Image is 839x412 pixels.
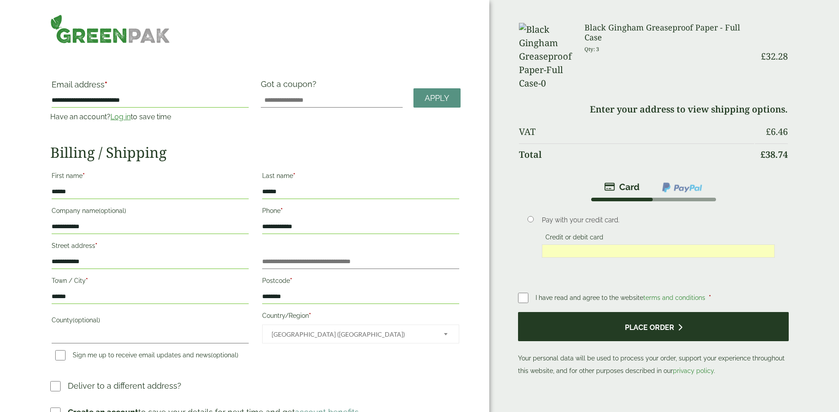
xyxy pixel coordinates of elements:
abbr: required [281,207,283,214]
label: Email address [52,81,249,93]
a: Apply [413,88,461,108]
p: Pay with your credit card. [542,215,775,225]
label: Street address [52,239,249,255]
img: Black Gingham Greaseproof Paper-Full Case-0 [519,23,574,90]
a: Log in [110,113,131,121]
span: I have read and agree to the website [536,294,707,301]
label: Company name [52,204,249,220]
abbr: required [290,277,292,284]
img: GreenPak Supplies [50,14,170,43]
p: Have an account? to save time [50,112,250,122]
bdi: 6.46 [766,126,788,138]
img: stripe.png [604,182,640,192]
label: Postcode [262,274,459,290]
span: £ [766,126,771,138]
label: Phone [262,204,459,220]
abbr: required [309,312,311,319]
span: United Kingdom (UK) [272,325,432,344]
a: terms and conditions [643,294,705,301]
label: Got a coupon? [261,79,320,93]
iframe: Secure card payment input frame [545,247,772,255]
span: £ [761,50,766,62]
h3: Black Gingham Greaseproof Paper - Full Case [584,23,754,42]
th: Total [519,143,754,165]
label: Last name [262,169,459,185]
p: Your personal data will be used to process your order, support your experience throughout this we... [518,312,789,377]
label: Sign me up to receive email updates and news [52,351,242,361]
label: County [52,314,249,329]
abbr: required [83,172,85,179]
p: Deliver to a different address? [68,380,181,392]
h2: Billing / Shipping [50,144,461,161]
abbr: required [293,172,295,179]
a: privacy policy [673,367,714,374]
small: Qty: 3 [584,46,599,52]
abbr: required [95,242,97,249]
label: Town / City [52,274,249,290]
td: Enter your address to view shipping options. [519,99,788,120]
span: Country/Region [262,325,459,343]
bdi: 32.28 [761,50,788,62]
abbr: required [86,277,88,284]
label: First name [52,169,249,185]
img: ppcp-gateway.png [661,182,703,193]
abbr: required [105,80,107,89]
th: VAT [519,121,754,143]
label: Credit or debit card [542,234,607,243]
span: (optional) [211,351,238,359]
input: Sign me up to receive email updates and news(optional) [55,350,66,360]
span: Apply [425,93,449,103]
span: (optional) [73,317,100,324]
button: Place order [518,312,789,341]
abbr: required [709,294,711,301]
span: £ [760,148,765,160]
bdi: 38.74 [760,148,788,160]
label: Country/Region [262,309,459,325]
span: (optional) [99,207,126,214]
